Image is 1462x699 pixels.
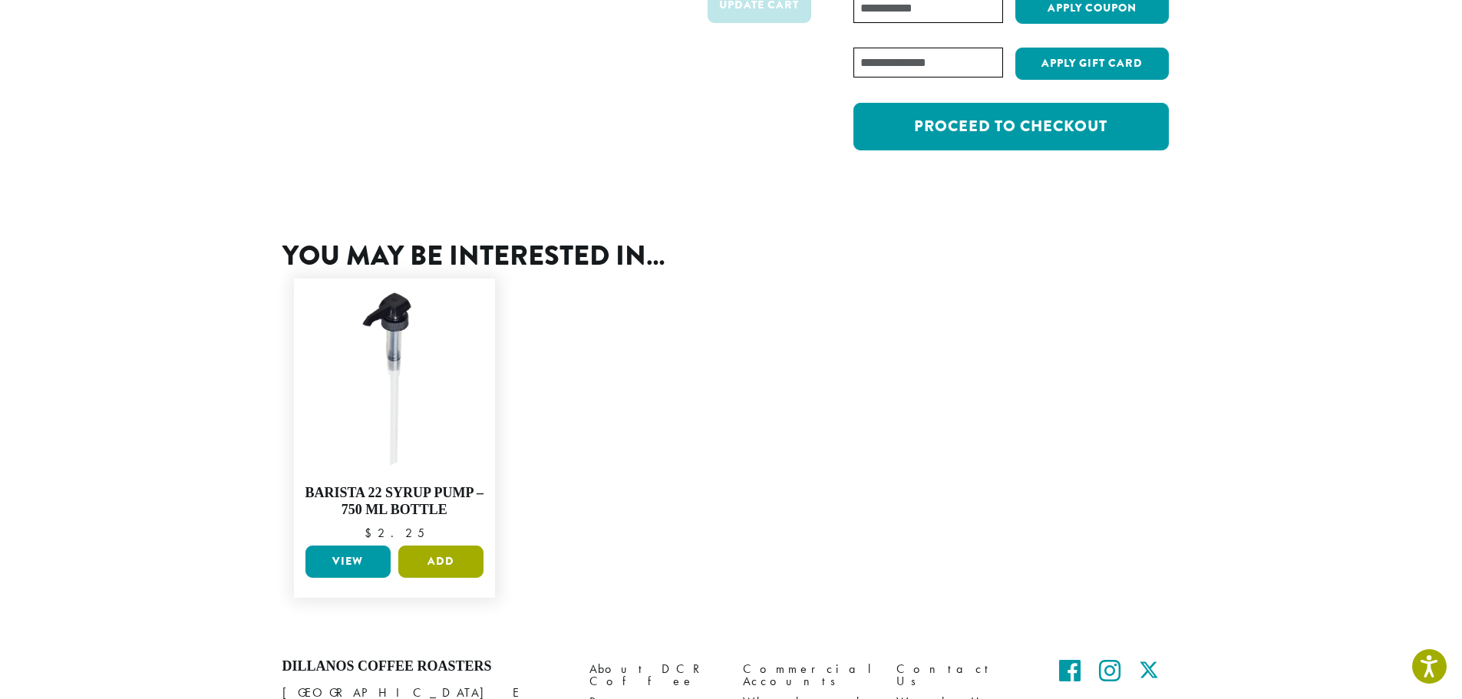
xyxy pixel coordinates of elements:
[743,658,873,691] a: Commercial Accounts
[302,286,488,473] img: DP1998.01.png
[1015,48,1169,80] button: Apply Gift Card
[398,546,483,578] button: Add
[282,239,1180,272] h2: You may be interested in…
[853,103,1168,150] a: Proceed to checkout
[302,286,488,539] a: Barista 22 Syrup Pump – 750 ml bottle $2.25
[282,658,566,675] h4: Dillanos Coffee Roasters
[365,525,378,541] span: $
[589,658,720,691] a: About DCR Coffee
[305,546,391,578] a: View
[896,658,1027,691] a: Contact Us
[365,525,424,541] bdi: 2.25
[302,485,488,518] h4: Barista 22 Syrup Pump – 750 ml bottle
